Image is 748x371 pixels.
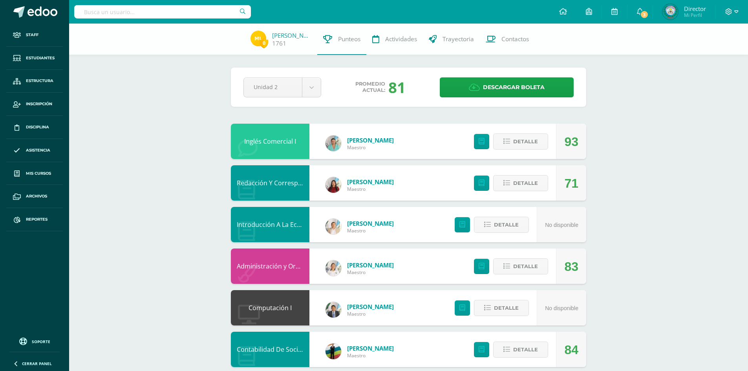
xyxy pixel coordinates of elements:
[26,32,38,38] span: Staff
[347,144,394,151] span: Maestro
[385,35,417,43] span: Actividades
[640,10,649,19] span: 3
[440,77,574,97] a: Descargar boleta
[443,35,474,43] span: Trayectoria
[6,162,63,185] a: Mis cursos
[9,336,60,346] a: Soporte
[474,217,529,233] button: Detalle
[513,176,538,190] span: Detalle
[326,219,341,234] img: f96c4e5d2641a63132d01c8857867525.png
[231,165,309,201] div: Redacción Y Correspondencia Mercantil
[26,170,51,177] span: Mis cursos
[231,124,309,159] div: Inglés Comercial I
[326,260,341,276] img: ff49d6f1e69e7cb1b5d921c0ef477f28.png
[494,301,519,315] span: Detalle
[249,303,292,312] a: Computación I
[347,303,394,311] a: [PERSON_NAME]
[388,77,406,97] div: 81
[326,135,341,151] img: 3467c4cd218bb17aedebde82c04dba71.png
[493,342,548,358] button: Detalle
[26,193,47,199] span: Archivos
[272,31,311,39] a: [PERSON_NAME]
[501,35,529,43] span: Contactos
[6,93,63,116] a: Inscripción
[237,179,355,187] a: Redacción Y Correspondencia Mercantil
[231,249,309,284] div: Administración y Organización de Oficina
[326,344,341,359] img: 162bcad57ce2e0614fab7e14d00a046d.png
[260,38,268,48] span: 0
[347,344,394,352] a: [PERSON_NAME]
[483,78,545,97] span: Descargar boleta
[564,332,578,367] div: 84
[231,290,309,325] div: Computación I
[423,24,480,55] a: Trayectoria
[347,186,394,192] span: Maestro
[26,216,48,223] span: Reportes
[26,55,55,61] span: Estudiantes
[513,342,538,357] span: Detalle
[474,300,529,316] button: Detalle
[6,208,63,231] a: Reportes
[347,178,394,186] a: [PERSON_NAME]
[493,133,548,150] button: Detalle
[366,24,423,55] a: Actividades
[237,220,320,229] a: Introducción A La Economía
[347,311,394,317] span: Maestro
[513,134,538,149] span: Detalle
[244,137,296,146] a: Inglés Comercial I
[347,352,394,359] span: Maestro
[74,5,251,18] input: Busca un usuario...
[22,361,52,366] span: Cerrar panel
[6,24,63,47] a: Staff
[26,101,52,107] span: Inscripción
[32,339,50,344] span: Soporte
[26,124,49,130] span: Disciplina
[564,249,578,284] div: 83
[355,81,385,93] span: Promedio actual:
[480,24,535,55] a: Contactos
[513,259,538,274] span: Detalle
[237,345,320,354] a: Contabilidad De Sociedades
[494,217,519,232] span: Detalle
[237,262,358,270] a: Administración y Organización de Oficina
[347,227,394,234] span: Maestro
[231,332,309,367] div: Contabilidad De Sociedades
[326,177,341,193] img: 2a9226028aa254eb8bf160ce7b8ff5e0.png
[493,258,548,274] button: Detalle
[251,31,266,46] img: 6039a7a628ad467c18572464f32bc271.png
[326,302,341,318] img: 1faa2a229f7ddf42a517b2de4f840a08.png
[564,166,578,201] div: 71
[347,269,394,276] span: Maestro
[6,139,63,162] a: Asistencia
[684,12,706,18] span: Mi Perfil
[254,78,292,96] span: Unidad 2
[347,261,394,269] a: [PERSON_NAME]
[564,124,578,159] div: 93
[26,147,50,154] span: Asistencia
[545,222,578,228] span: No disponible
[545,305,578,311] span: No disponible
[6,185,63,208] a: Archivos
[231,207,309,242] div: Introducción A La Economía
[347,136,394,144] a: [PERSON_NAME]
[6,116,63,139] a: Disciplina
[272,39,286,48] a: 1761
[347,219,394,227] a: [PERSON_NAME]
[244,78,321,97] a: Unidad 2
[684,5,706,13] span: Director
[317,24,366,55] a: Punteos
[6,47,63,70] a: Estudiantes
[26,78,53,84] span: Estructura
[338,35,360,43] span: Punteos
[662,4,678,20] img: 648d3fb031ec89f861c257ccece062c1.png
[6,70,63,93] a: Estructura
[493,175,548,191] button: Detalle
